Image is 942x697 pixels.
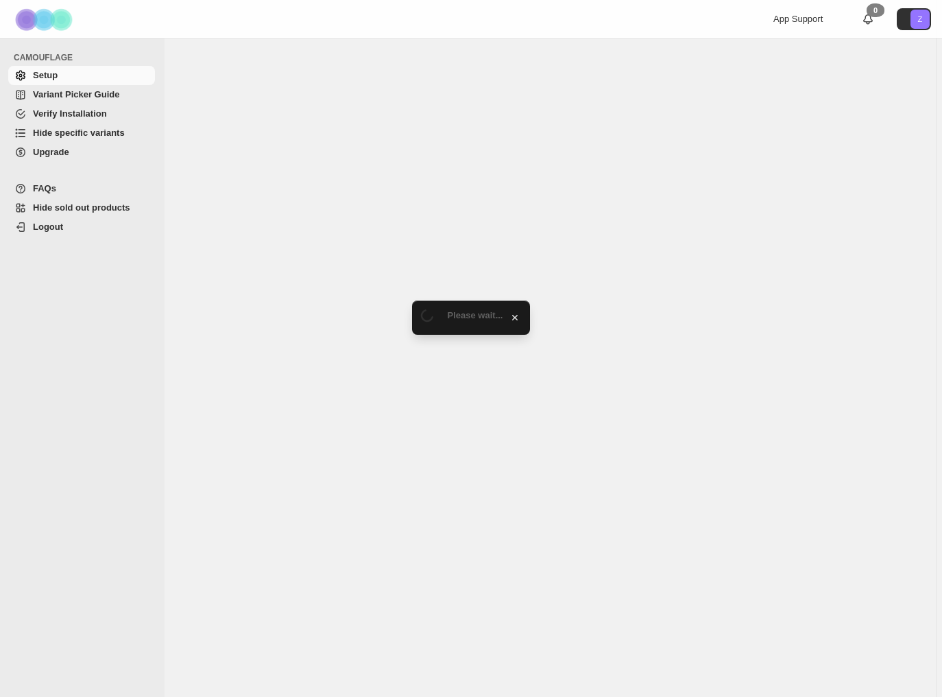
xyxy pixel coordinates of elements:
[33,202,130,213] span: Hide sold out products
[861,12,875,26] a: 0
[14,52,158,63] span: CAMOUFLAGE
[8,217,155,237] a: Logout
[33,183,56,193] span: FAQs
[33,222,63,232] span: Logout
[897,8,931,30] button: Avatar with initials Z
[910,10,930,29] span: Avatar with initials Z
[918,15,923,23] text: Z
[8,66,155,85] a: Setup
[33,89,119,99] span: Variant Picker Guide
[33,128,125,138] span: Hide specific variants
[8,143,155,162] a: Upgrade
[11,1,80,38] img: Camouflage
[8,104,155,123] a: Verify Installation
[773,14,823,24] span: App Support
[33,70,58,80] span: Setup
[8,179,155,198] a: FAQs
[33,147,69,157] span: Upgrade
[867,3,884,17] div: 0
[8,85,155,104] a: Variant Picker Guide
[8,198,155,217] a: Hide sold out products
[8,123,155,143] a: Hide specific variants
[33,108,107,119] span: Verify Installation
[448,310,503,320] span: Please wait...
